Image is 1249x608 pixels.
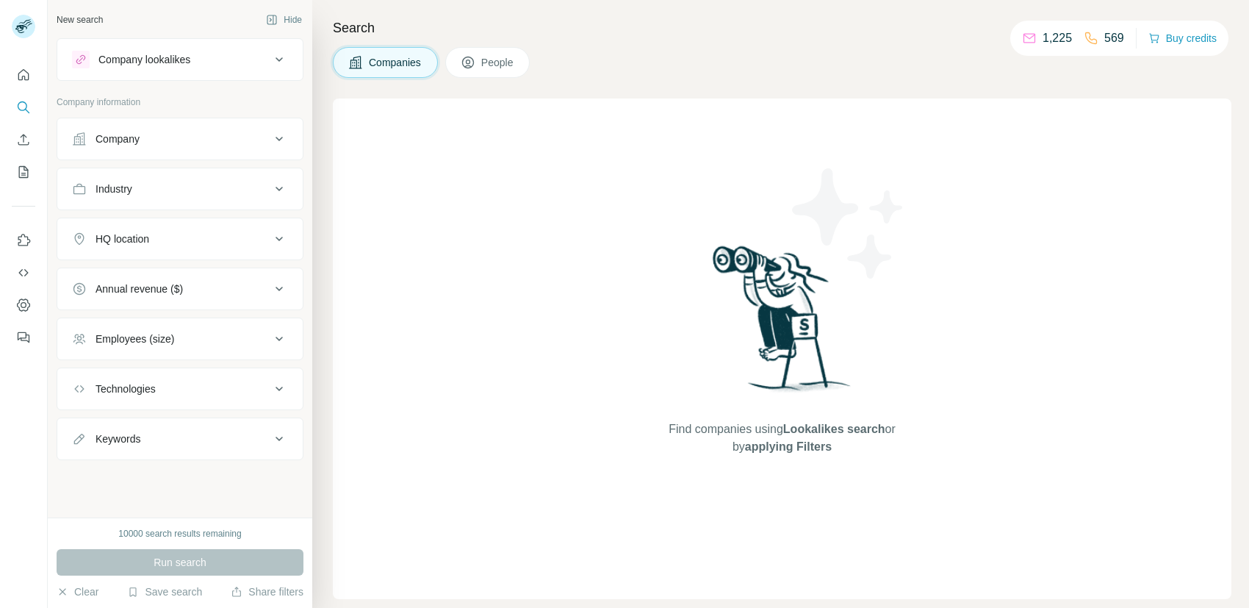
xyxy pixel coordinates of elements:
[1148,28,1217,49] button: Buy credits
[706,242,859,406] img: Surfe Illustration - Woman searching with binoculars
[481,55,515,70] span: People
[96,432,140,446] div: Keywords
[57,171,303,207] button: Industry
[96,282,183,296] div: Annual revenue ($)
[98,52,190,67] div: Company lookalikes
[12,94,35,121] button: Search
[12,62,35,88] button: Quick start
[12,227,35,254] button: Use Surfe on LinkedIn
[12,159,35,185] button: My lists
[782,157,915,290] img: Surfe Illustration - Stars
[96,332,174,346] div: Employees (size)
[12,260,35,286] button: Use Surfe API
[118,527,241,540] div: 10000 search results remaining
[57,584,98,599] button: Clear
[12,126,35,153] button: Enrich CSV
[127,584,202,599] button: Save search
[12,292,35,318] button: Dashboard
[57,121,303,157] button: Company
[664,421,899,456] span: Find companies using or by
[57,221,303,257] button: HQ location
[96,132,140,146] div: Company
[57,96,303,109] p: Company information
[57,13,103,26] div: New search
[256,9,312,31] button: Hide
[1043,29,1072,47] p: 1,225
[96,182,132,196] div: Industry
[369,55,422,70] span: Companies
[231,584,303,599] button: Share filters
[96,382,156,396] div: Technologies
[12,324,35,351] button: Feedback
[1104,29,1124,47] p: 569
[783,423,885,435] span: Lookalikes search
[57,421,303,457] button: Keywords
[57,321,303,357] button: Employees (size)
[57,42,303,77] button: Company lookalikes
[57,371,303,407] button: Technologies
[333,18,1231,38] h4: Search
[96,232,149,246] div: HQ location
[57,271,303,307] button: Annual revenue ($)
[745,440,832,453] span: applying Filters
